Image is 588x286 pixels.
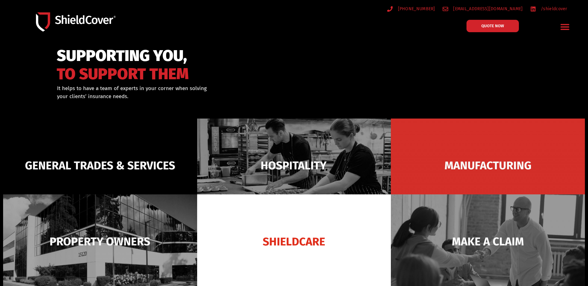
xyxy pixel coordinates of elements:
span: SUPPORTING YOU, [57,50,189,62]
a: [EMAIL_ADDRESS][DOMAIN_NAME] [443,5,523,13]
span: [PHONE_NUMBER] [396,5,435,13]
span: [EMAIL_ADDRESS][DOMAIN_NAME] [452,5,523,13]
img: Shield-Cover-Underwriting-Australia-logo-full [36,12,116,32]
p: your clients’ insurance needs. [57,93,326,101]
a: QUOTE NOW [466,20,519,32]
a: /shieldcover [530,5,567,13]
div: It helps to have a team of experts in your corner when solving [57,84,326,100]
a: [PHONE_NUMBER] [387,5,435,13]
span: QUOTE NOW [481,24,504,28]
div: Menu Toggle [558,19,572,34]
span: /shieldcover [539,5,567,13]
